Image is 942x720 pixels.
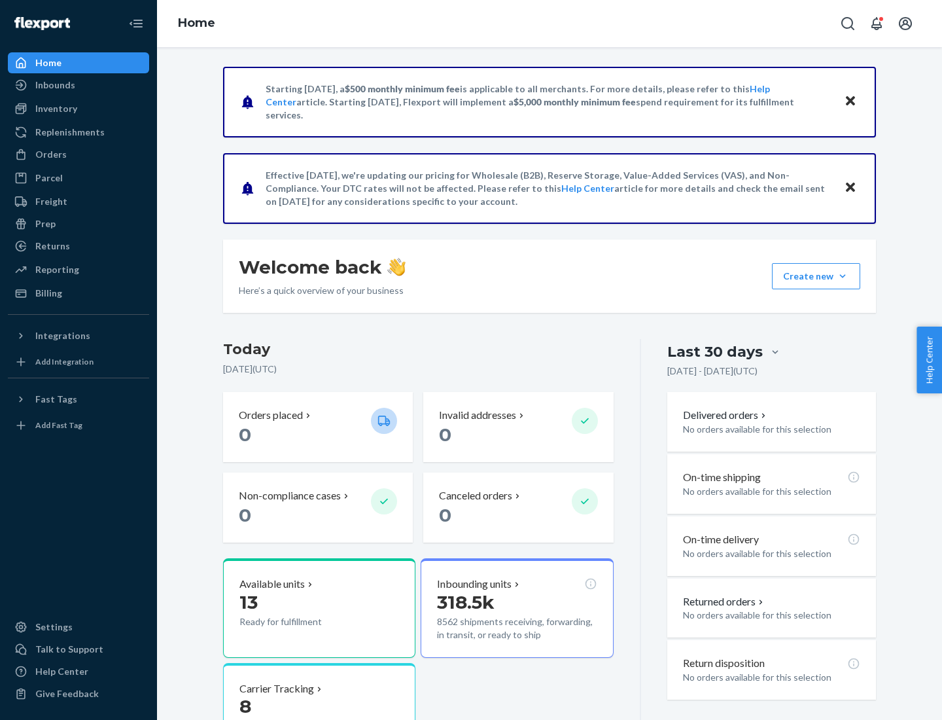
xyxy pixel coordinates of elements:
[667,342,763,362] div: Last 30 days
[35,356,94,367] div: Add Integration
[35,217,56,230] div: Prep
[239,408,303,423] p: Orders placed
[683,485,860,498] p: No orders available for this selection
[8,236,149,257] a: Returns
[239,423,251,446] span: 0
[437,615,597,641] p: 8562 shipments receiving, forwarding, in transit, or ready to ship
[239,591,258,613] span: 13
[8,351,149,372] a: Add Integration
[223,363,614,376] p: [DATE] ( UTC )
[35,148,67,161] div: Orders
[667,365,758,378] p: [DATE] - [DATE] ( UTC )
[8,213,149,234] a: Prep
[35,665,88,678] div: Help Center
[683,423,860,436] p: No orders available for this selection
[842,179,859,198] button: Close
[239,504,251,526] span: 0
[167,5,226,43] ol: breadcrumbs
[561,183,614,194] a: Help Center
[437,591,495,613] span: 318.5k
[14,17,70,30] img: Flexport logo
[683,470,761,485] p: On-time shipping
[842,92,859,111] button: Close
[35,126,105,139] div: Replenishments
[239,577,305,592] p: Available units
[223,558,415,658] button: Available units13Ready for fulfillment
[772,263,860,289] button: Create new
[863,10,890,37] button: Open notifications
[8,144,149,165] a: Orders
[239,255,406,279] h1: Welcome back
[8,639,149,660] a: Talk to Support
[223,392,413,462] button: Orders placed 0
[439,423,451,446] span: 0
[8,389,149,410] button: Fast Tags
[8,52,149,73] a: Home
[345,83,460,94] span: $500 monthly minimum fee
[8,168,149,189] a: Parcel
[892,10,918,37] button: Open account menu
[35,102,77,115] div: Inventory
[421,558,613,658] button: Inbounding units318.5k8562 shipments receiving, forwarding, in transit, or ready to ship
[8,98,149,119] a: Inventory
[223,473,413,543] button: Non-compliance cases 0
[8,415,149,436] a: Add Fast Tag
[239,488,341,503] p: Non-compliance cases
[35,687,99,700] div: Give Feedback
[683,671,860,684] p: No orders available for this selection
[8,283,149,304] a: Billing
[916,327,942,393] button: Help Center
[35,263,79,276] div: Reporting
[266,169,831,208] p: Effective [DATE], we're updating our pricing for Wholesale (B2B), Reserve Storage, Value-Added Se...
[387,258,406,276] img: hand-wave emoji
[514,96,636,107] span: $5,000 monthly minimum fee
[223,339,614,360] h3: Today
[35,287,62,300] div: Billing
[683,532,759,547] p: On-time delivery
[35,56,61,69] div: Home
[8,325,149,346] button: Integrations
[8,75,149,96] a: Inbounds
[35,420,82,431] div: Add Fast Tag
[35,240,70,253] div: Returns
[35,79,75,92] div: Inbounds
[683,547,860,560] p: No orders available for this selection
[423,392,613,462] button: Invalid addresses 0
[35,643,103,656] div: Talk to Support
[178,16,215,30] a: Home
[683,656,765,671] p: Return disposition
[683,594,766,609] button: Returned orders
[437,577,512,592] p: Inbounding units
[8,683,149,704] button: Give Feedback
[266,82,831,122] p: Starting [DATE], a is applicable to all merchants. For more details, please refer to this article...
[8,122,149,143] a: Replenishments
[8,617,149,638] a: Settings
[835,10,861,37] button: Open Search Box
[35,171,63,185] div: Parcel
[35,195,67,208] div: Freight
[683,609,860,622] p: No orders available for this selection
[35,329,90,342] div: Integrations
[35,621,73,634] div: Settings
[239,284,406,297] p: Here’s a quick overview of your business
[439,504,451,526] span: 0
[439,408,516,423] p: Invalid addresses
[123,10,149,37] button: Close Navigation
[8,259,149,280] a: Reporting
[239,615,360,628] p: Ready for fulfillment
[239,695,251,717] span: 8
[8,661,149,682] a: Help Center
[8,191,149,212] a: Freight
[423,473,613,543] button: Canceled orders 0
[239,681,314,696] p: Carrier Tracking
[35,393,77,406] div: Fast Tags
[683,408,769,423] button: Delivered orders
[439,488,512,503] p: Canceled orders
